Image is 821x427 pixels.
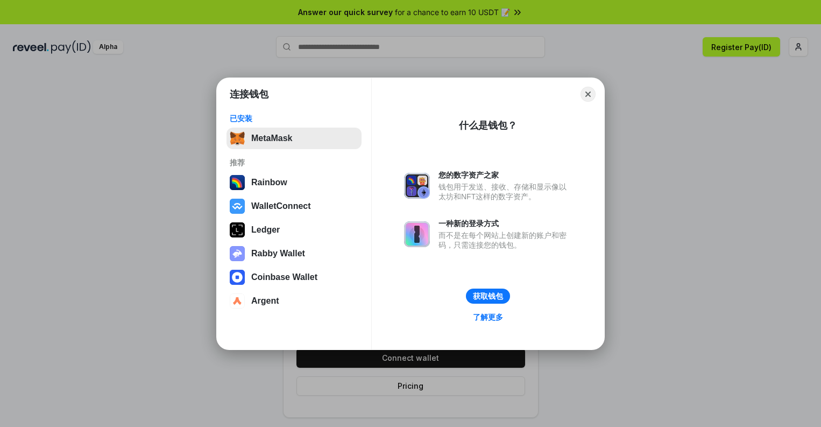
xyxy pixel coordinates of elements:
img: svg+xml,%3Csvg%20width%3D%22120%22%20height%3D%22120%22%20viewBox%3D%220%200%20120%20120%22%20fil... [230,175,245,190]
img: svg+xml,%3Csvg%20xmlns%3D%22http%3A%2F%2Fwww.w3.org%2F2000%2Fsvg%22%20fill%3D%22none%22%20viewBox... [404,221,430,247]
div: 什么是钱包？ [459,119,517,132]
div: 而不是在每个网站上创建新的账户和密码，只需连接您的钱包。 [438,230,572,250]
img: svg+xml,%3Csvg%20width%3D%2228%22%20height%3D%2228%22%20viewBox%3D%220%200%2028%2028%22%20fill%3D... [230,293,245,309]
div: 了解更多 [473,312,503,322]
button: WalletConnect [227,195,362,217]
img: svg+xml,%3Csvg%20xmlns%3D%22http%3A%2F%2Fwww.w3.org%2F2000%2Fsvg%22%20fill%3D%22none%22%20viewBox... [230,246,245,261]
div: Coinbase Wallet [251,272,317,282]
button: MetaMask [227,128,362,149]
img: svg+xml,%3Csvg%20xmlns%3D%22http%3A%2F%2Fwww.w3.org%2F2000%2Fsvg%22%20width%3D%2228%22%20height%3... [230,222,245,237]
button: 获取钱包 [466,289,510,304]
div: MetaMask [251,134,292,143]
button: Rabby Wallet [227,243,362,264]
button: Ledger [227,219,362,241]
div: 已安装 [230,114,358,123]
div: 获取钱包 [473,291,503,301]
img: svg+xml,%3Csvg%20width%3D%2228%22%20height%3D%2228%22%20viewBox%3D%220%200%2028%2028%22%20fill%3D... [230,199,245,214]
img: svg+xml,%3Csvg%20xmlns%3D%22http%3A%2F%2Fwww.w3.org%2F2000%2Fsvg%22%20fill%3D%22none%22%20viewBox... [404,173,430,199]
button: Rainbow [227,172,362,193]
img: svg+xml,%3Csvg%20fill%3D%22none%22%20height%3D%2233%22%20viewBox%3D%220%200%2035%2033%22%20width%... [230,131,245,146]
div: Ledger [251,225,280,235]
div: Rainbow [251,178,287,187]
h1: 连接钱包 [230,88,268,101]
div: WalletConnect [251,201,311,211]
div: 推荐 [230,158,358,167]
button: Coinbase Wallet [227,267,362,288]
a: 了解更多 [466,310,509,324]
div: Rabby Wallet [251,249,305,258]
button: Argent [227,290,362,312]
div: Argent [251,296,279,306]
div: 您的数字资产之家 [438,170,572,180]
div: 钱包用于发送、接收、存储和显示像以太坊和NFT这样的数字资产。 [438,182,572,201]
img: svg+xml,%3Csvg%20width%3D%2228%22%20height%3D%2228%22%20viewBox%3D%220%200%2028%2028%22%20fill%3D... [230,270,245,285]
div: 一种新的登录方式 [438,219,572,228]
button: Close [581,87,596,102]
